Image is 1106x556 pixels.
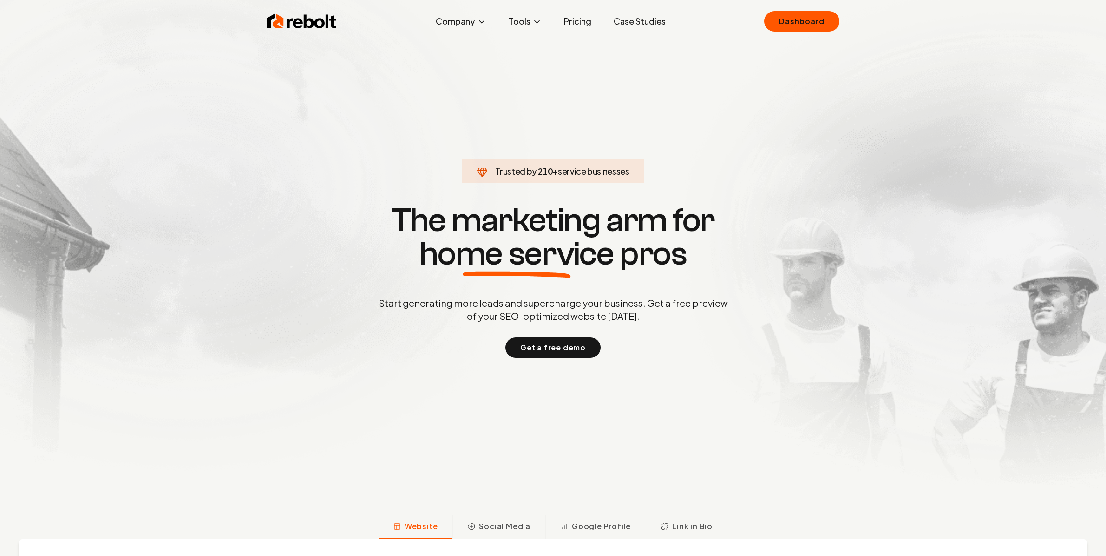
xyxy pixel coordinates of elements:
[495,166,537,176] span: Trusted by
[505,337,601,358] button: Get a free demo
[672,521,713,532] span: Link in Bio
[501,12,549,31] button: Tools
[538,165,553,178] span: 210
[428,12,494,31] button: Company
[764,11,839,32] a: Dashboard
[377,297,730,323] p: Start generating more leads and supercharge your business. Get a free preview of your SEO-optimiz...
[556,12,599,31] a: Pricing
[606,12,673,31] a: Case Studies
[545,515,646,539] button: Google Profile
[405,521,438,532] span: Website
[479,521,530,532] span: Social Media
[553,166,558,176] span: +
[419,237,614,271] span: home service
[379,515,453,539] button: Website
[330,204,776,271] h1: The marketing arm for pros
[267,12,337,31] img: Rebolt Logo
[646,515,727,539] button: Link in Bio
[452,515,545,539] button: Social Media
[558,166,629,176] span: service businesses
[572,521,631,532] span: Google Profile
